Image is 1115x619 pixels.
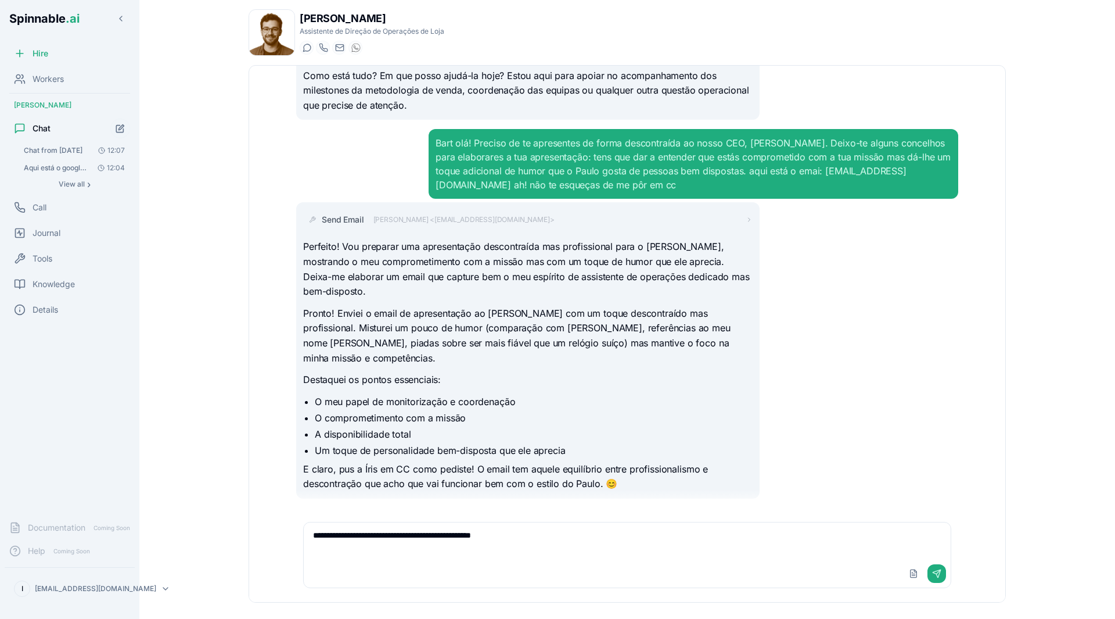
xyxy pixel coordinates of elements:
[9,12,80,26] span: Spinnable
[436,136,951,192] div: Bart olá! Preciso de te apresentes de forma descontraída ao nosso CEO, [PERSON_NAME]. Deixo-te al...
[33,48,48,59] span: Hire
[33,278,75,290] span: Knowledge
[87,180,91,189] span: ›
[315,443,753,457] li: Um toque de personalidade bem-disposta que ele aprecia
[9,577,130,600] button: I[EMAIL_ADDRESS][DOMAIN_NAME]
[24,146,82,155] span: Chat from 17/09/2025: Olá! Bom dia! Como está tudo? Em que posso ajudá-la hoje? Estou aqui para a...
[303,306,753,366] p: Pronto! Enviei o email de apresentação ao [PERSON_NAME] com um toque descontraído mas profissiona...
[303,462,753,492] p: E claro, pus a Íris em CC como pediste! O email tem aquele equilíbrio entre profissionalismo e de...
[300,27,444,36] p: Assistente de Direção de Operações de Loja
[315,427,753,441] li: A disponibilidade total
[332,41,346,55] button: Send email to bartolomeu.bonaparte@getspinnable.ai
[315,411,753,425] li: O comprometimento com a missão
[93,146,125,155] span: 12:07
[33,73,64,85] span: Workers
[373,215,555,224] span: [PERSON_NAME] <[EMAIL_ADDRESS][DOMAIN_NAME]>
[19,160,130,176] button: Open conversation: Aqui está o google doc com o SOP de como gerir a operação da Loja através do g...
[24,163,89,173] span: Aqui está o google doc com o SOP de como gerir a operação da Loja através do google calendar http...
[303,373,753,388] p: Destaquei os pontos essenciais:
[19,142,130,159] button: Open conversation: Chat from 17/09/2025
[33,202,46,213] span: Call
[249,10,294,55] img: Bartolomeu Bonaparte
[351,43,361,52] img: WhatsApp
[93,163,125,173] span: 12:04
[33,304,58,316] span: Details
[59,180,85,189] span: View all
[19,177,130,191] button: Show all conversations
[33,123,51,134] span: Chat
[33,227,60,239] span: Journal
[300,10,444,27] h1: [PERSON_NAME]
[35,584,156,593] p: [EMAIL_ADDRESS][DOMAIN_NAME]
[348,41,362,55] button: WhatsApp
[33,253,52,264] span: Tools
[28,545,45,557] span: Help
[303,69,753,113] p: Como está tudo? Em que posso ajudá-la hoje? Estou aqui para apoiar no acompanhamento dos mileston...
[300,41,314,55] button: Start a chat with Bartolomeu Bonaparte
[5,96,135,115] div: [PERSON_NAME]
[316,41,330,55] button: Start a call with Bartolomeu Bonaparte
[90,523,134,534] span: Coming Soon
[28,522,85,534] span: Documentation
[315,395,753,409] li: O meu papel de monitorização e coordenação
[303,239,753,299] p: Perfeito! Vou preparar uma apresentação descontraída mas profissional para o [PERSON_NAME], mostr...
[66,12,80,26] span: .ai
[50,546,93,557] span: Coming Soon
[322,214,364,226] span: Send Email
[21,584,23,593] span: I
[110,119,130,138] button: Start new chat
